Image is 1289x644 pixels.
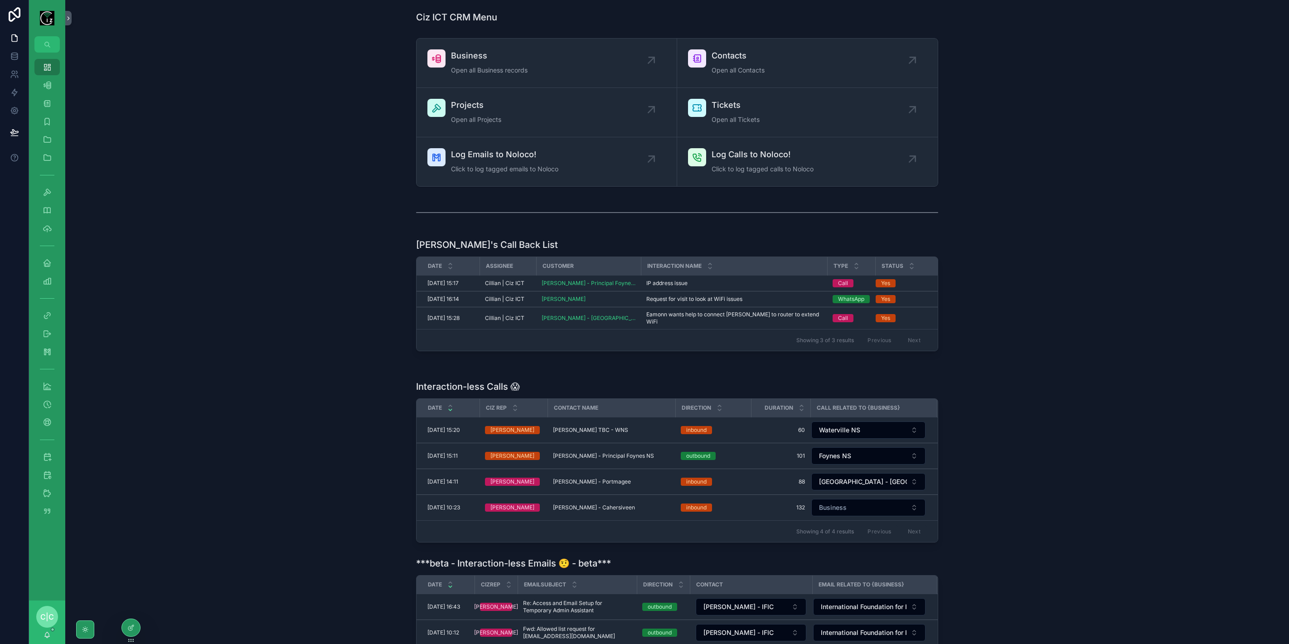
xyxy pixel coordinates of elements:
[646,295,822,303] a: Request for visit to look at WiFi issues
[648,629,672,637] div: outbound
[681,478,746,486] a: inbound
[712,148,814,161] span: Log Calls to Noloco!
[819,503,847,512] span: Business
[485,280,531,287] a: Cillian | Ciz ICT
[427,452,458,460] span: [DATE] 15:11
[427,426,474,434] a: [DATE] 15:20
[643,581,673,588] span: Direction
[417,137,677,186] a: Log Emails to Noloco!Click to log tagged emails to Noloco
[819,477,907,486] span: [GEOGRAPHIC_DATA] - [GEOGRAPHIC_DATA]
[695,624,807,642] a: Select Button
[485,295,531,303] a: Cillian | Ciz ICT
[811,447,926,465] a: Select Button
[817,404,900,412] span: Call Related To {Business}
[427,478,474,485] a: [DATE] 14:11
[416,238,558,251] h1: [PERSON_NAME]'s Call Back List
[833,279,870,287] a: Call
[813,624,926,641] button: Select Button
[703,628,774,637] span: [PERSON_NAME] - IFIC
[427,426,460,434] span: [DATE] 15:20
[686,426,707,434] div: inbound
[490,452,534,460] div: [PERSON_NAME]
[451,99,501,111] span: Projects
[881,279,890,287] div: Yes
[427,295,474,303] a: [DATE] 16:14
[485,452,542,460] a: [PERSON_NAME]
[427,315,474,322] a: [DATE] 15:28
[811,473,926,491] a: Select Button
[642,629,684,637] a: outbound
[681,426,746,434] a: inbound
[427,504,474,511] a: [DATE] 10:23
[821,628,907,637] span: International Foundation for Integrated Care (IFIC)
[40,611,54,622] span: C|C
[765,404,793,412] span: Duration
[40,11,54,25] img: App logo
[481,581,500,588] span: CizRep
[712,99,760,111] span: Tickets
[553,478,670,485] a: [PERSON_NAME] - Portmagee
[695,598,807,616] a: Select Button
[523,600,631,614] span: Re: Access and Email Setup for Temporary Admin Assistant
[427,452,474,460] a: [DATE] 15:11
[427,295,459,303] span: [DATE] 16:14
[490,478,534,486] div: [PERSON_NAME]
[485,280,524,287] span: Cillian | Ciz ICT
[427,315,460,322] span: [DATE] 15:28
[677,39,938,88] a: ContactsOpen all Contacts
[553,478,631,485] span: [PERSON_NAME] - Portmagee
[882,262,903,270] span: Status
[553,426,670,434] a: [PERSON_NAME] TBC - WNS
[819,451,851,460] span: Foynes NS
[427,629,459,636] span: [DATE] 10:12
[486,262,513,270] span: Assignee
[427,478,458,485] span: [DATE] 14:11
[428,404,442,412] span: Date
[451,148,558,161] span: Log Emails to Noloco!
[881,314,890,322] div: Yes
[451,115,501,124] span: Open all Projects
[756,478,805,485] a: 88
[756,426,805,434] a: 60
[677,88,938,137] a: TicketsOpen all Tickets
[703,602,774,611] span: [PERSON_NAME] - IFIC
[811,473,926,490] button: Select Button
[796,528,854,535] span: Showing 4 of 4 results
[756,452,805,460] span: 101
[485,426,542,434] a: [PERSON_NAME]
[681,452,746,460] a: outbound
[838,279,848,287] div: Call
[796,337,854,344] span: Showing 3 of 3 results
[696,581,723,588] span: Contact
[648,603,672,611] div: outbound
[686,504,707,512] div: inbound
[686,478,707,486] div: inbound
[490,426,534,434] div: [PERSON_NAME]
[646,295,742,303] span: Request for visit to look at WiFi issues
[811,421,926,439] button: Select Button
[811,499,926,516] button: Select Button
[646,280,822,287] a: IP address issue
[646,311,822,325] a: Eamonn wants help to connect [PERSON_NAME] to router to extend WiFi
[811,499,926,517] a: Select Button
[490,504,534,512] div: [PERSON_NAME]
[553,452,670,460] a: [PERSON_NAME] - Principal Foynes NS
[416,557,611,570] h1: ***beta - Interaction-less Emails 🤨 - beta***
[542,315,635,322] a: [PERSON_NAME] - [GEOGRAPHIC_DATA]
[647,262,702,270] span: Interaction Name
[451,165,558,174] span: Click to log tagged emails to Noloco
[542,280,635,287] span: [PERSON_NAME] - Principal Foynes NS
[813,624,926,642] a: Select Button
[480,603,512,611] a: [PERSON_NAME]
[833,262,848,270] span: Type
[523,625,631,640] a: Fwd: Allowed list request for [EMAIL_ADDRESS][DOMAIN_NAME]
[819,581,904,588] span: Email Related To {Business}
[553,504,635,511] span: [PERSON_NAME] - Cahersiveen
[646,280,688,287] span: IP address issue
[474,629,518,637] div: [PERSON_NAME]
[756,504,805,511] a: 132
